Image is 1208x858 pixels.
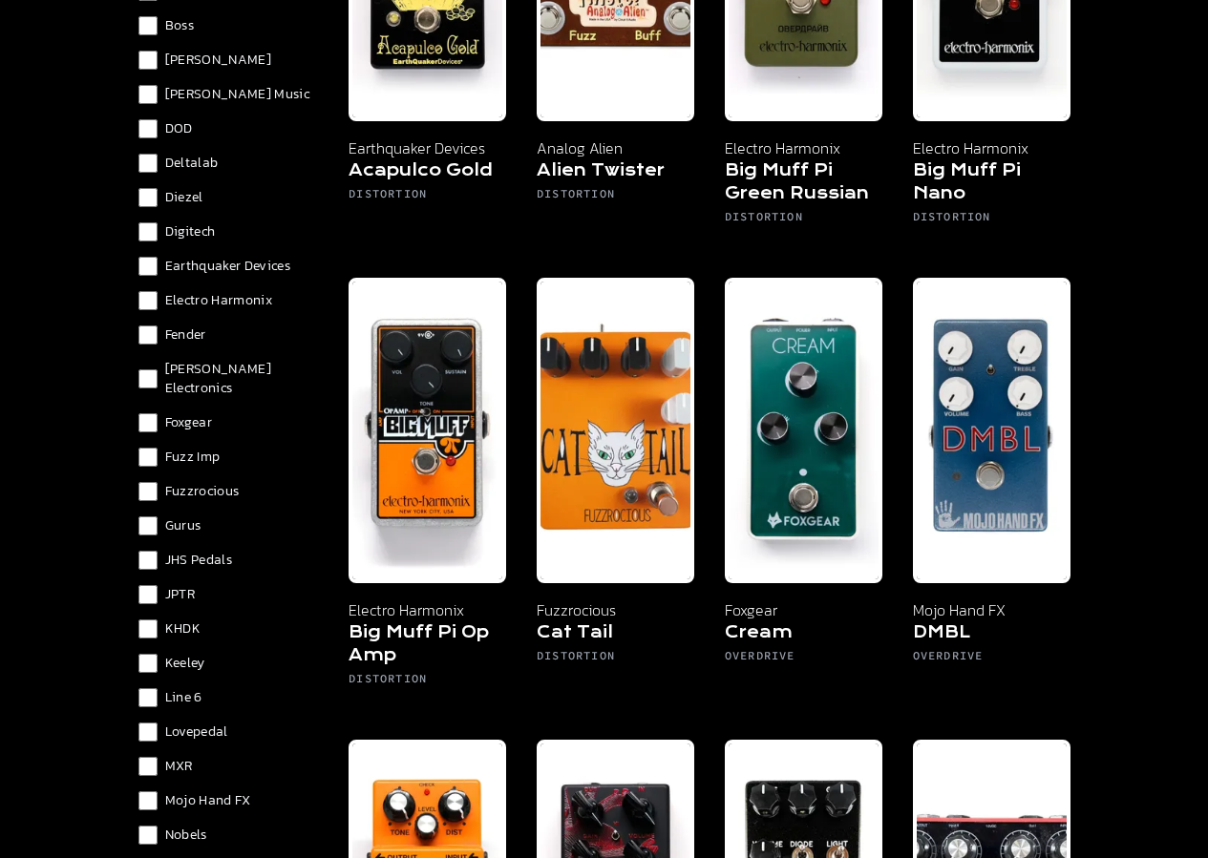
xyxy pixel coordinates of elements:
span: Line 6 [165,688,202,707]
span: Fuzz Imp [165,448,221,467]
input: [PERSON_NAME] [138,51,158,70]
input: Mojo Hand FX [138,791,158,810]
input: Gurus [138,516,158,535]
input: Fuzz Imp [138,448,158,467]
input: [PERSON_NAME] Electronics [138,369,158,388]
h6: Distortion [537,648,694,671]
h6: Distortion [349,671,506,694]
a: Mojo Hand FX DMBL Mojo Hand FX DMBL Overdrive [913,278,1070,709]
span: DOD [165,119,193,138]
span: JPTR [165,585,195,604]
input: Nobels [138,826,158,845]
input: Foxgear [138,413,158,432]
p: Electro Harmonix [913,136,1070,159]
p: Foxgear [725,598,882,621]
p: Analog Alien [537,136,694,159]
input: KHDK [138,619,158,638]
h6: Distortion [349,186,506,209]
a: Foxgear Cream Foxgear Cream Overdrive [725,278,882,709]
a: Electro Harmonix Big Muff Pi Op Amp - Noise Boyz Electro Harmonix Big Muff Pi Op Amp Distortion [349,278,506,709]
span: KHDK [165,619,201,638]
span: Gurus [165,516,201,535]
h5: Big Muff Pi Green Russian [725,159,882,209]
h5: Big Muff Pi Op Amp [349,621,506,671]
span: Diezel [165,188,203,207]
span: Boss [165,16,194,35]
h5: Big Muff Pi Nano [913,159,1070,209]
span: Keeley [165,654,205,673]
input: Diezel [138,188,158,207]
h5: DMBL [913,621,1070,648]
h6: Overdrive [913,648,1070,671]
input: Lovepedal [138,722,158,742]
input: Deltalab [138,154,158,173]
span: [PERSON_NAME] Music [165,85,310,104]
p: Mojo Hand FX [913,598,1070,621]
p: Fuzzrocious [537,598,694,621]
input: Keeley [138,654,158,673]
input: MXR [138,757,158,776]
span: Mojo Hand FX [165,791,251,810]
h6: Overdrive [725,648,882,671]
input: JPTR [138,585,158,604]
span: JHS Pedals [165,551,233,570]
img: Fuzzrocious Cat Tail [537,278,694,583]
h5: Cat Tail [537,621,694,648]
span: Fuzzrocious [165,482,240,501]
span: [PERSON_NAME] Electronics [165,360,319,398]
span: [PERSON_NAME] [165,51,272,70]
input: Fender [138,325,158,345]
h5: Acapulco Gold [349,159,506,186]
span: Fender [165,325,206,345]
img: Foxgear Cream [725,278,882,583]
input: Line 6 [138,688,158,707]
h6: Distortion [537,186,694,209]
h5: Cream [725,621,882,648]
img: Electro Harmonix Big Muff Pi Op Amp - Noise Boyz [349,278,506,583]
p: Electro Harmonix [725,136,882,159]
span: Lovepedal [165,722,228,742]
input: Earthquaker Devices [138,257,158,276]
h6: Distortion [725,209,882,232]
h5: Alien Twister [537,159,694,186]
input: Digitech [138,222,158,241]
input: [PERSON_NAME] Music [138,85,158,104]
span: Foxgear [165,413,212,432]
span: MXR [165,757,193,776]
span: Digitech [165,222,216,241]
span: Deltalab [165,154,219,173]
input: Fuzzrocious [138,482,158,501]
img: Mojo Hand FX DMBL [913,278,1070,583]
input: JHS Pedals [138,551,158,570]
input: Boss [138,16,158,35]
a: Fuzzrocious Cat Tail Fuzzrocious Cat Tail Distortion [537,278,694,709]
input: DOD [138,119,158,138]
span: Electro Harmonix [165,291,273,310]
input: Electro Harmonix [138,291,158,310]
p: Earthquaker Devices [349,136,506,159]
span: Nobels [165,826,207,845]
h6: Distortion [913,209,1070,232]
span: Earthquaker Devices [165,257,291,276]
p: Electro Harmonix [349,598,506,621]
